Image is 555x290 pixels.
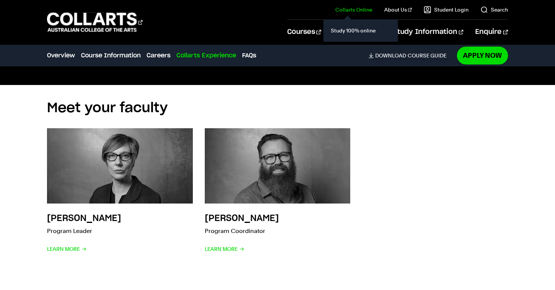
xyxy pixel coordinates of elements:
[335,6,372,13] a: Collarts Online
[457,47,508,64] a: Apply Now
[480,6,508,13] a: Search
[393,20,463,44] a: Study Information
[475,20,508,44] a: Enquire
[147,51,170,60] a: Careers
[47,226,121,236] p: Program Leader
[47,12,142,33] div: Go to homepage
[242,51,256,60] a: FAQs
[369,52,452,59] a: DownloadCourse Guide
[176,51,236,60] a: Collarts Experience
[47,244,87,254] span: Learn More
[47,214,121,223] h3: [PERSON_NAME]
[205,128,350,254] a: [PERSON_NAME] Program Coordinator Learn More
[329,25,392,36] a: Study 100% online
[205,244,244,254] span: Learn More
[384,6,412,13] a: About Us
[47,100,508,116] h2: Meet your faculty
[81,51,141,60] a: Course Information
[47,51,75,60] a: Overview
[375,52,406,59] span: Download
[287,20,321,44] a: Courses
[205,226,279,236] p: Program Coordinator
[424,6,468,13] a: Student Login
[47,128,192,254] a: [PERSON_NAME] Program Leader Learn More
[205,214,279,223] h3: [PERSON_NAME]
